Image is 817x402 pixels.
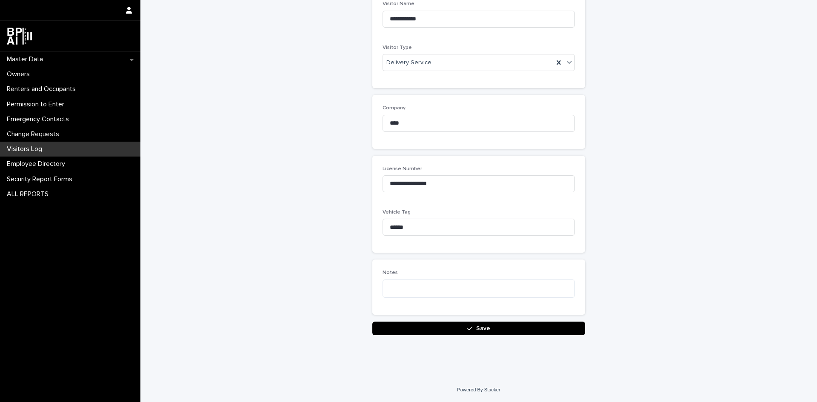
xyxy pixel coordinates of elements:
[383,105,406,111] span: Company
[3,85,83,93] p: Renters and Occupants
[372,322,585,335] button: Save
[383,210,411,215] span: Vehicle Tag
[3,160,72,168] p: Employee Directory
[3,115,76,123] p: Emergency Contacts
[3,175,79,183] p: Security Report Forms
[3,145,49,153] p: Visitors Log
[3,70,37,78] p: Owners
[383,270,398,275] span: Notes
[3,130,66,138] p: Change Requests
[3,190,55,198] p: ALL REPORTS
[3,100,71,108] p: Permission to Enter
[3,55,50,63] p: Master Data
[386,58,431,67] span: Delivery Service
[383,1,414,6] span: Visitor Name
[476,325,490,331] span: Save
[383,166,422,171] span: License Number
[7,28,32,45] img: dwgmcNfxSF6WIOOXiGgu
[457,387,500,392] a: Powered By Stacker
[383,45,412,50] span: Visitor Type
